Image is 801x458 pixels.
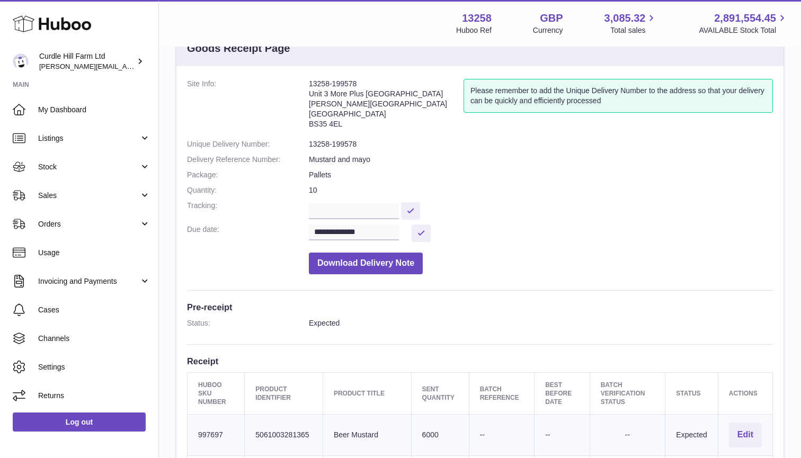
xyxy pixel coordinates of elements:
[309,185,773,195] dd: 10
[665,415,718,456] td: Expected
[411,372,469,415] th: Sent Quantity
[714,11,776,25] span: 2,891,554.45
[323,372,411,415] th: Product title
[38,248,150,258] span: Usage
[323,415,411,456] td: Beer Mustard
[38,276,139,286] span: Invoicing and Payments
[590,372,665,415] th: Batch Verification Status
[38,362,150,372] span: Settings
[245,415,323,456] td: 5061003281365
[464,79,773,113] div: Please remember to add the Unique Delivery Number to the address so that your delivery can be qui...
[187,185,309,195] dt: Quantity:
[699,11,788,35] a: 2,891,554.45 AVAILABLE Stock Total
[38,105,150,115] span: My Dashboard
[187,201,309,219] dt: Tracking:
[309,79,464,134] address: 13258-199578 Unit 3 More Plus [GEOGRAPHIC_DATA] [PERSON_NAME][GEOGRAPHIC_DATA] [GEOGRAPHIC_DATA] ...
[187,155,309,165] dt: Delivery Reference Number:
[604,11,646,25] span: 3,085.32
[462,11,492,25] strong: 13258
[610,25,657,35] span: Total sales
[13,412,146,432] a: Log out
[533,25,563,35] div: Currency
[187,355,773,367] h3: Receipt
[456,25,492,35] div: Huboo Ref
[187,41,290,56] h3: Goods Receipt Page
[540,11,563,25] strong: GBP
[188,372,245,415] th: Huboo SKU Number
[38,162,139,172] span: Stock
[469,415,535,456] td: --
[38,391,150,401] span: Returns
[309,318,773,328] dd: Expected
[38,305,150,315] span: Cases
[535,415,590,456] td: --
[309,253,423,274] button: Download Delivery Note
[469,372,535,415] th: Batch Reference
[535,372,590,415] th: Best Before Date
[38,133,139,143] span: Listings
[601,430,655,440] div: --
[245,372,323,415] th: Product Identifier
[187,224,309,242] dt: Due date:
[38,219,139,229] span: Orders
[729,423,762,447] button: Edit
[187,318,309,328] dt: Status:
[39,62,212,70] span: [PERSON_NAME][EMAIL_ADDRESS][DOMAIN_NAME]
[309,139,773,149] dd: 13258-199578
[187,79,309,134] dt: Site Info:
[718,372,772,415] th: Actions
[187,301,773,313] h3: Pre-receipt
[187,139,309,149] dt: Unique Delivery Number:
[309,170,773,180] dd: Pallets
[38,334,150,344] span: Channels
[665,372,718,415] th: Status
[309,155,773,165] dd: Mustard and mayo
[411,415,469,456] td: 6000
[13,53,29,69] img: miranda@diddlysquatfarmshop.com
[188,415,245,456] td: 997697
[39,51,135,71] div: Curdle Hill Farm Ltd
[604,11,658,35] a: 3,085.32 Total sales
[187,170,309,180] dt: Package:
[38,191,139,201] span: Sales
[699,25,788,35] span: AVAILABLE Stock Total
